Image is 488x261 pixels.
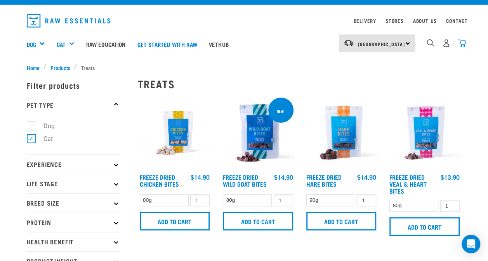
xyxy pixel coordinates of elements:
a: Raw Education [80,29,131,60]
div: $14.90 [191,173,210,180]
img: van-moving.png [344,39,354,46]
img: Raw Essentials Logo [27,14,111,27]
div: $13.90 [441,173,460,180]
div: Open Intercom Messenger [462,235,480,253]
p: Breed Size [27,193,120,213]
span: Products [50,64,70,72]
div: $14.90 [357,173,376,180]
a: Products [46,64,74,72]
span: [GEOGRAPHIC_DATA] [358,43,405,45]
div: new! [273,105,288,117]
a: Freeze Dried Hare Bites [306,175,342,185]
nav: dropdown navigation [21,11,468,31]
input: Add to cart [306,212,377,230]
a: Vethub [203,29,234,60]
img: Raw Essentials Freeze Dried Wild Goat Bites PetTreats Product Shot [221,96,295,170]
input: Add to cart [140,212,210,230]
a: Dog [27,40,36,49]
a: Freeze Dried Chicken Bites [140,175,179,185]
a: Stores [386,19,404,22]
img: home-icon-1@2x.png [427,39,434,46]
a: Get started with Raw [132,29,203,60]
img: RE Product Shoot 2023 Nov8581 [138,96,212,170]
a: Freeze Dried Veal & Heart Bites [389,175,427,192]
input: Add to cart [223,212,293,230]
p: Life Stage [27,174,120,193]
a: Home [27,64,44,72]
p: Health Benefit [27,232,120,251]
input: 1 [440,200,460,212]
p: Filter products [27,76,120,95]
nav: breadcrumbs [27,64,462,72]
a: Cat [56,40,65,49]
div: $14.90 [274,173,293,180]
img: home-icon@2x.png [458,39,466,47]
img: Raw Essentials Freeze Dried Hare Bites [304,96,379,170]
a: Contact [446,19,468,22]
img: user.png [442,39,450,47]
input: 1 [190,194,210,206]
span: Home [27,64,40,72]
a: Delivery [353,19,376,22]
h2: Treats [138,78,462,90]
p: Protein [27,213,120,232]
a: About Us [413,19,436,22]
a: Freeze Dried Wild Goat Bites [223,175,267,185]
input: 1 [357,194,376,206]
p: Experience [27,155,120,174]
img: Raw Essentials Freeze Dried Veal & Heart Bites Treats [387,96,462,170]
label: Cat [31,134,56,144]
label: Dog [31,121,58,131]
input: Add to cart [389,217,460,236]
input: 1 [274,194,293,206]
p: Pet Type [27,95,120,114]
